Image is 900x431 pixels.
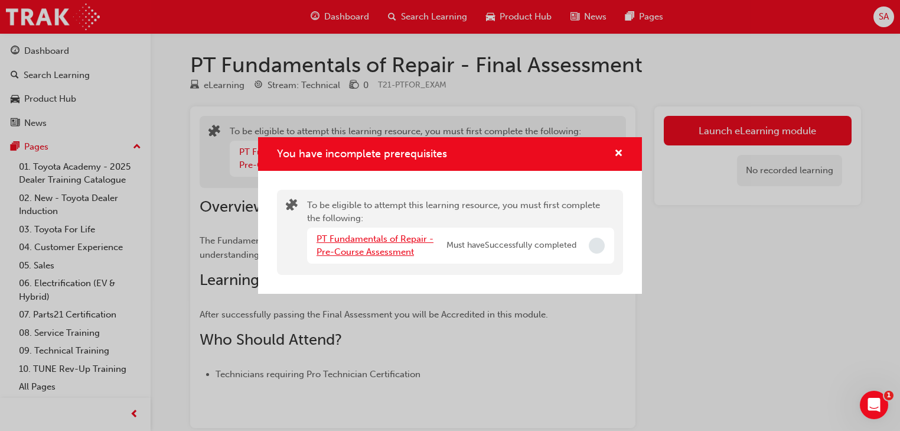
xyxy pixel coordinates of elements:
span: Incomplete [589,238,605,254]
div: To be eligible to attempt this learning resource, you must first complete the following: [307,199,614,266]
span: Must have Successfully completed [446,239,576,252]
span: cross-icon [614,149,623,160]
div: You have incomplete prerequisites [258,137,642,294]
span: puzzle-icon [286,200,298,213]
span: You have incomplete prerequisites [277,147,447,160]
span: 1 [884,391,894,400]
a: PT Fundamentals of Repair - Pre-Course Assessment [317,234,433,258]
iframe: Intercom live chat [860,391,888,419]
button: cross-icon [614,147,623,161]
